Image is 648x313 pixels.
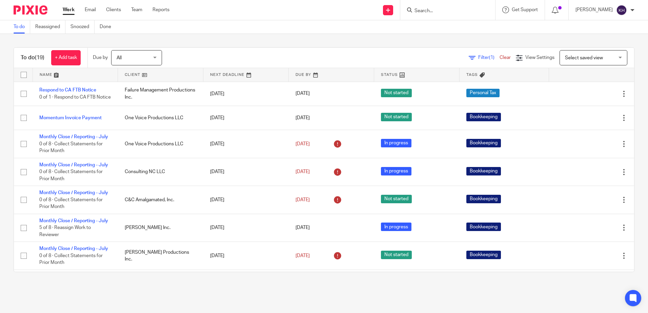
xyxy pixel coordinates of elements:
[39,95,111,100] span: 0 of 1 · Respond to CA FTB Notice
[414,8,475,14] input: Search
[39,169,103,181] span: 0 of 8 · Collect Statements for Prior Month
[296,142,310,146] span: [DATE]
[21,54,44,61] h1: To do
[70,20,95,34] a: Snoozed
[203,82,289,106] td: [DATE]
[39,253,103,265] span: 0 of 8 · Collect Statements for Prior Month
[118,106,203,130] td: One Voice Productions LLC
[14,20,30,34] a: To do
[466,113,501,121] span: Bookkeeping
[525,55,554,60] span: View Settings
[296,91,310,96] span: [DATE]
[296,253,310,258] span: [DATE]
[478,55,500,60] span: Filter
[500,55,511,60] a: Clear
[39,116,102,120] a: Momentum Invoice Payment
[85,6,96,13] a: Email
[153,6,169,13] a: Reports
[39,163,108,167] a: Monthly Close / Reporting - July
[39,218,108,223] a: Monthly Close / Reporting - July
[381,195,412,203] span: Not started
[296,225,310,230] span: [DATE]
[296,169,310,174] span: [DATE]
[39,134,108,139] a: Monthly Close / Reporting - July
[118,242,203,270] td: [PERSON_NAME] Productions Inc.
[575,6,613,13] p: [PERSON_NAME]
[203,214,289,242] td: [DATE]
[35,55,44,60] span: (19)
[381,139,411,147] span: In progress
[381,223,411,231] span: In progress
[466,223,501,231] span: Bookkeeping
[118,158,203,186] td: Consulting NC LLC
[118,130,203,158] td: One Voice Productions LLC
[118,270,203,297] td: [PERSON_NAME] Inc.
[118,186,203,214] td: C&C Amalgamated, Inc.
[512,7,538,12] span: Get Support
[100,20,116,34] a: Done
[39,142,103,153] span: 0 of 8 · Collect Statements for Prior Month
[106,6,121,13] a: Clients
[118,214,203,242] td: [PERSON_NAME] Inc.
[381,113,412,121] span: Not started
[35,20,65,34] a: Reassigned
[39,246,108,251] a: Monthly Close / Reporting - July
[203,270,289,297] td: [DATE]
[466,89,500,97] span: Personal Tax
[466,195,501,203] span: Bookkeeping
[63,6,75,13] a: Work
[466,73,478,77] span: Tags
[117,56,122,60] span: All
[203,106,289,130] td: [DATE]
[203,242,289,270] td: [DATE]
[39,197,103,209] span: 0 of 8 · Collect Statements for Prior Month
[489,55,494,60] span: (1)
[381,89,412,97] span: Not started
[39,88,96,92] a: Respond to CA FTB Notice
[381,251,412,259] span: Not started
[131,6,142,13] a: Team
[203,158,289,186] td: [DATE]
[381,167,411,175] span: In progress
[203,130,289,158] td: [DATE]
[466,167,501,175] span: Bookkeeping
[466,139,501,147] span: Bookkeeping
[14,5,47,15] img: Pixie
[296,197,310,202] span: [DATE]
[616,5,627,16] img: svg%3E
[118,82,203,106] td: Failure Management Productions Inc.
[203,186,289,214] td: [DATE]
[51,50,81,65] a: + Add task
[93,54,108,61] p: Due by
[466,251,501,259] span: Bookkeeping
[565,56,603,60] span: Select saved view
[39,190,108,195] a: Monthly Close / Reporting - July
[39,225,91,237] span: 5 of 8 · Reassign Work to Reviewer
[296,116,310,120] span: [DATE]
